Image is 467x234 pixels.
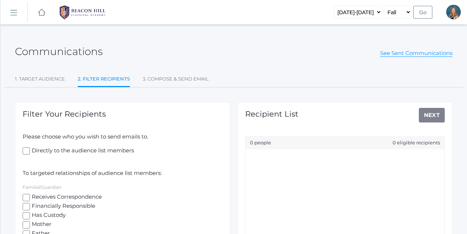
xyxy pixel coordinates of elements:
[393,139,440,147] span: 0 eligible recipients
[23,133,223,141] p: Please choose who you wish to send emails to.
[30,202,95,211] span: Financially Responsible
[143,72,209,86] a: 3. Compose & Send Email
[23,147,30,155] input: Directly to the audience list members
[23,221,30,229] input: Mother
[413,6,432,19] input: Go
[55,3,110,22] img: BHCALogos-05-308ed15e86a5a0abce9b8dd61676a3503ac9727e845dece92d48e8588c001991.png
[23,203,30,210] input: Financially Responsible
[245,110,298,118] h1: Recipient List
[23,110,106,118] h1: Filter Your Recipients
[23,169,223,178] p: To targeted relationships of audience list members:
[30,147,134,156] span: Directly to the audience list members
[23,184,61,190] label: Familial/Guardian
[23,212,30,219] input: Has Custody
[15,46,103,57] h2: Communications
[446,5,461,19] div: Courtney Nicholls
[30,220,51,229] span: Mother
[15,72,65,86] a: 1. Target Audience
[23,194,30,201] input: Receives Correspondence
[246,137,445,149] div: 0 people
[78,72,130,87] a: 2. Filter Recipients
[380,50,452,57] a: See Sent Communications
[30,193,102,202] span: Receives Correspondence
[30,211,66,220] span: Has Custody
